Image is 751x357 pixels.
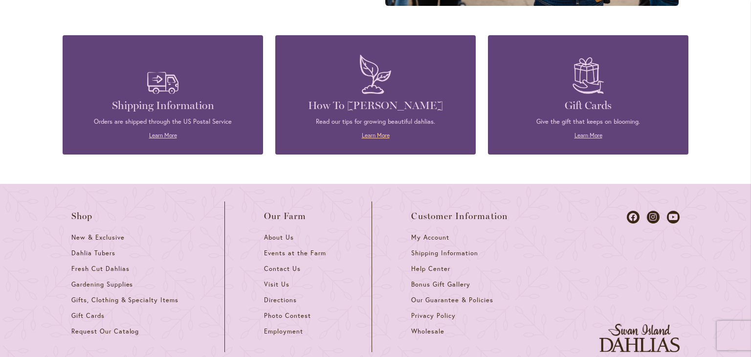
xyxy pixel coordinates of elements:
[149,132,177,139] a: Learn More
[503,117,674,126] p: Give the gift that keeps on blooming.
[264,265,301,273] span: Contact Us
[71,312,105,320] span: Gift Cards
[264,211,306,221] span: Our Farm
[411,249,478,257] span: Shipping Information
[264,249,326,257] span: Events at the Farm
[411,265,450,273] span: Help Center
[290,99,461,112] h4: How To [PERSON_NAME]
[77,117,248,126] p: Orders are shipped through the US Postal Service
[264,296,297,304] span: Directions
[411,233,449,242] span: My Account
[71,280,133,289] span: Gardening Supplies
[77,99,248,112] h4: Shipping Information
[411,211,508,221] span: Customer Information
[627,211,640,223] a: Dahlias on Facebook
[264,233,294,242] span: About Us
[264,280,289,289] span: Visit Us
[362,132,390,139] a: Learn More
[264,312,311,320] span: Photo Contest
[71,265,130,273] span: Fresh Cut Dahlias
[290,117,461,126] p: Read our tips for growing beautiful dahlias.
[411,296,493,304] span: Our Guarantee & Policies
[574,132,602,139] a: Learn More
[647,211,660,223] a: Dahlias on Instagram
[411,312,456,320] span: Privacy Policy
[411,280,470,289] span: Bonus Gift Gallery
[71,233,125,242] span: New & Exclusive
[71,296,178,304] span: Gifts, Clothing & Specialty Items
[71,249,115,257] span: Dahlia Tubers
[503,99,674,112] h4: Gift Cards
[667,211,680,223] a: Dahlias on Youtube
[71,211,93,221] span: Shop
